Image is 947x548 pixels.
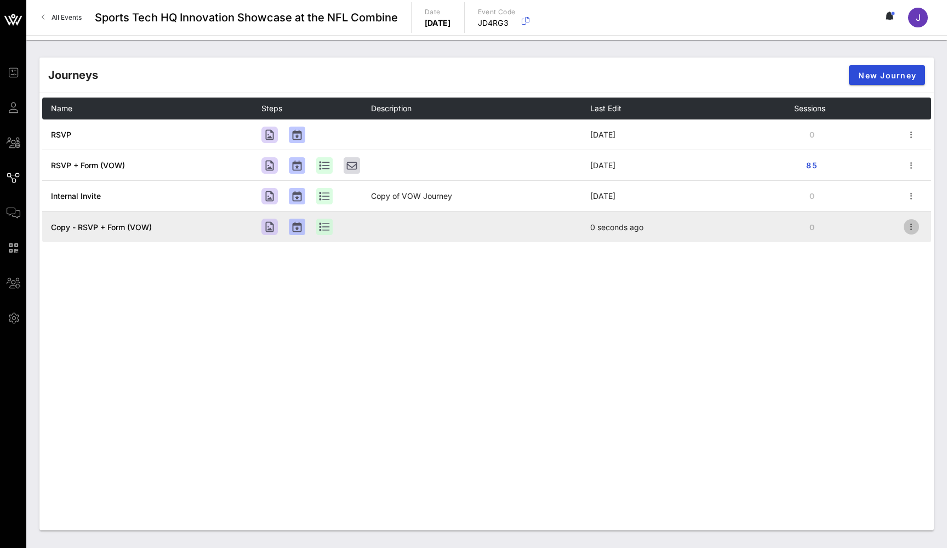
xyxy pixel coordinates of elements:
span: [DATE] [590,191,615,201]
span: Description [371,104,412,113]
span: [DATE] [590,161,615,170]
span: New Journey [858,71,916,80]
th: Last Edit: Not sorted. Activate to sort ascending. [590,98,794,119]
p: Event Code [478,7,516,18]
td: Copy of VOW Journey [371,181,590,212]
span: Sports Tech HQ Innovation Showcase at the NFL Combine [95,9,398,26]
a: RSVP [51,130,71,139]
span: Last Edit [590,104,621,113]
span: [DATE] [590,130,615,139]
p: JD4RG3 [478,18,516,28]
th: Sessions: Not sorted. Activate to sort ascending. [794,98,904,119]
div: Journeys [48,67,98,83]
th: Description: Not sorted. Activate to sort ascending. [371,98,590,119]
button: 85 [794,156,829,175]
a: All Events [35,9,88,26]
span: Steps [261,104,282,113]
span: Name [51,104,72,113]
a: Internal Invite [51,191,101,201]
button: New Journey [849,65,925,85]
th: Steps [261,98,371,119]
span: 0 seconds ago [590,222,643,232]
th: Name: Not sorted. Activate to sort ascending. [42,98,261,119]
span: 85 [803,161,820,170]
p: [DATE] [425,18,451,28]
a: RSVP + Form (VOW) [51,161,125,170]
a: Copy - RSVP + Form (VOW) [51,222,152,232]
p: Date [425,7,451,18]
span: All Events [52,13,82,21]
span: J [916,12,921,23]
span: Sessions [794,104,825,113]
div: J [908,8,928,27]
